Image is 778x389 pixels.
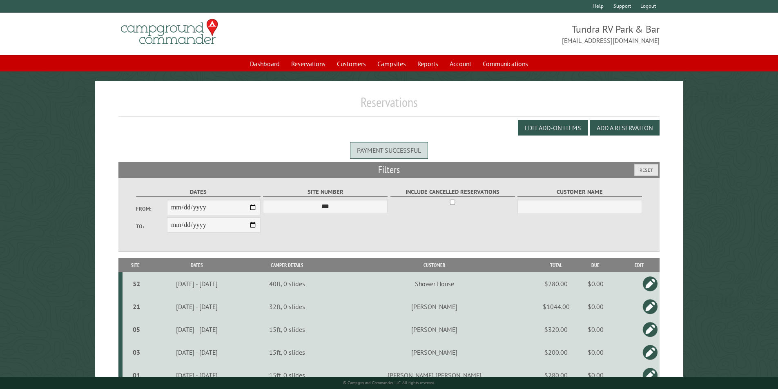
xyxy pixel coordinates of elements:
[329,318,540,341] td: [PERSON_NAME]
[590,120,660,136] button: Add a Reservation
[573,364,618,387] td: $0.00
[343,380,435,385] small: © Campground Commander LLC. All rights reserved.
[573,258,618,272] th: Due
[540,295,573,318] td: $1044.00
[118,94,660,117] h1: Reservations
[126,302,147,311] div: 21
[245,318,329,341] td: 15ft, 0 slides
[517,187,642,197] label: Customer Name
[618,258,660,272] th: Edit
[329,272,540,295] td: Shower House
[150,371,244,379] div: [DATE] - [DATE]
[412,56,443,71] a: Reports
[573,318,618,341] td: $0.00
[445,56,476,71] a: Account
[634,164,658,176] button: Reset
[245,272,329,295] td: 40ft, 0 slides
[126,325,147,333] div: 05
[573,272,618,295] td: $0.00
[540,258,573,272] th: Total
[126,348,147,356] div: 03
[136,222,167,230] label: To:
[329,341,540,364] td: [PERSON_NAME]
[245,295,329,318] td: 32ft, 0 slides
[245,341,329,364] td: 15ft, 0 slides
[136,187,261,197] label: Dates
[329,295,540,318] td: [PERSON_NAME]
[573,295,618,318] td: $0.00
[540,364,573,387] td: $280.00
[540,272,573,295] td: $280.00
[123,258,149,272] th: Site
[150,348,244,356] div: [DATE] - [DATE]
[573,341,618,364] td: $0.00
[245,56,285,71] a: Dashboard
[540,318,573,341] td: $320.00
[389,22,660,45] span: Tundra RV Park & Bar [EMAIL_ADDRESS][DOMAIN_NAME]
[286,56,330,71] a: Reservations
[478,56,533,71] a: Communications
[372,56,411,71] a: Campsites
[126,371,147,379] div: 01
[136,205,167,213] label: From:
[390,187,515,197] label: Include Cancelled Reservations
[126,280,147,288] div: 52
[150,280,244,288] div: [DATE] - [DATE]
[329,258,540,272] th: Customer
[332,56,371,71] a: Customers
[540,341,573,364] td: $200.00
[245,258,329,272] th: Camper Details
[150,302,244,311] div: [DATE] - [DATE]
[148,258,245,272] th: Dates
[118,16,221,48] img: Campground Commander
[263,187,388,197] label: Site Number
[118,162,660,178] h2: Filters
[245,364,329,387] td: 15ft, 0 slides
[329,364,540,387] td: [PERSON_NAME] [PERSON_NAME]
[350,142,428,158] div: Payment successful
[518,120,588,136] button: Edit Add-on Items
[150,325,244,333] div: [DATE] - [DATE]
